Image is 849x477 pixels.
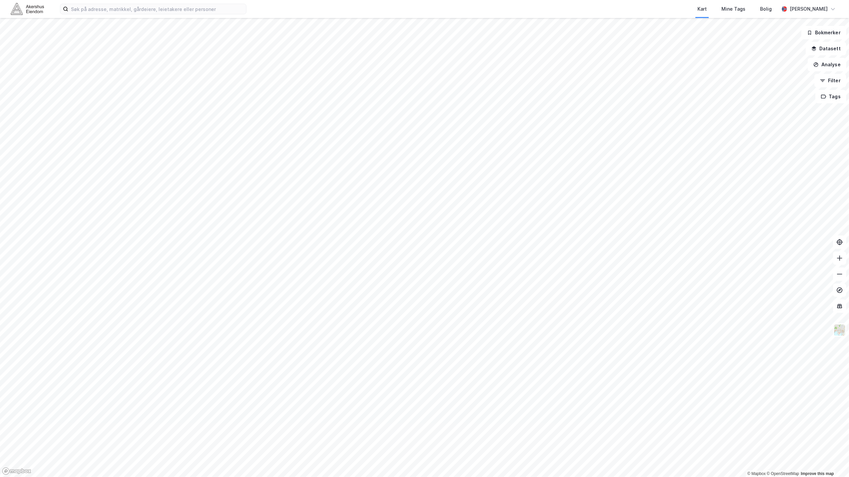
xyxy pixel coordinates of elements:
a: OpenStreetMap [767,471,799,476]
div: [PERSON_NAME] [790,5,828,13]
div: Kontrollprogram for chat [816,445,849,477]
button: Filter [814,74,846,87]
div: Kart [697,5,707,13]
img: akershus-eiendom-logo.9091f326c980b4bce74ccdd9f866810c.svg [11,3,44,15]
a: Improve this map [801,471,834,476]
button: Datasett [806,42,846,55]
input: Søk på adresse, matrikkel, gårdeiere, leietakere eller personer [68,4,246,14]
div: Mine Tags [721,5,745,13]
div: Bolig [760,5,772,13]
img: Z [833,324,846,336]
button: Analyse [808,58,846,71]
iframe: Chat Widget [816,445,849,477]
button: Tags [815,90,846,103]
a: Mapbox homepage [2,467,31,475]
a: Mapbox [747,471,766,476]
button: Bokmerker [801,26,846,39]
